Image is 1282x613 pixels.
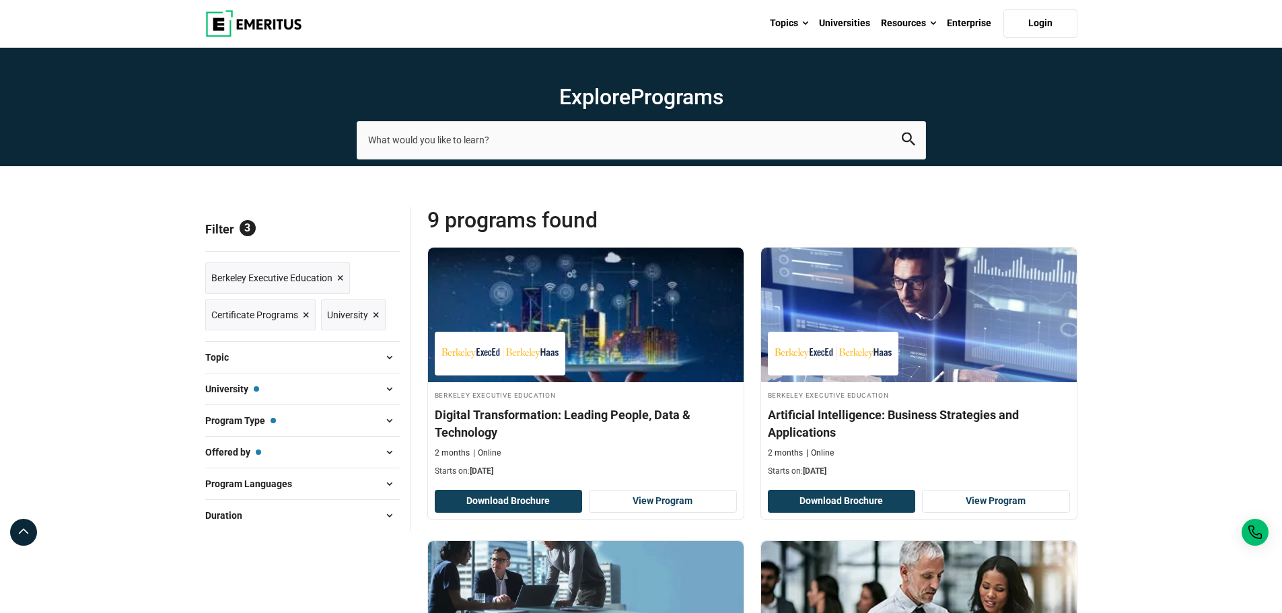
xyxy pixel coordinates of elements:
[211,308,298,322] span: Certificate Programs
[205,347,400,367] button: Topic
[205,474,400,494] button: Program Languages
[768,406,1070,440] h4: Artificial Intelligence: Business Strategies and Applications
[428,248,744,382] img: Digital Transformation: Leading People, Data & Technology | Online Digital Transformation Course
[205,413,276,428] span: Program Type
[631,84,723,110] span: Programs
[205,476,303,491] span: Program Languages
[240,220,256,236] span: 3
[768,447,803,459] p: 2 months
[303,305,310,325] span: ×
[357,83,926,110] h1: Explore
[803,466,826,476] span: [DATE]
[427,207,752,233] span: 9 Programs found
[589,490,737,513] a: View Program
[922,490,1070,513] a: View Program
[761,248,1077,484] a: Technology Course by Berkeley Executive Education - September 4, 2025 Berkeley Executive Educatio...
[435,406,737,440] h4: Digital Transformation: Leading People, Data & Technology
[321,299,386,331] a: University ×
[337,268,344,288] span: ×
[205,299,316,331] a: Certificate Programs ×
[435,447,470,459] p: 2 months
[1003,9,1077,38] a: Login
[205,505,400,526] button: Duration
[768,389,1070,400] h4: Berkeley Executive Education
[205,379,400,399] button: University
[358,222,400,240] a: Reset all
[205,350,240,365] span: Topic
[806,447,834,459] p: Online
[435,466,737,477] p: Starts on:
[775,338,892,369] img: Berkeley Executive Education
[205,445,261,460] span: Offered by
[435,490,583,513] button: Download Brochure
[902,133,915,148] button: search
[205,262,350,294] a: Berkeley Executive Education ×
[441,338,559,369] img: Berkeley Executive Education
[428,248,744,484] a: Digital Transformation Course by Berkeley Executive Education - August 28, 2025 Berkeley Executiv...
[205,410,400,431] button: Program Type
[205,508,253,523] span: Duration
[470,466,493,476] span: [DATE]
[357,121,926,159] input: search-page
[327,308,368,322] span: University
[473,447,501,459] p: Online
[373,305,380,325] span: ×
[205,382,259,396] span: University
[435,389,737,400] h4: Berkeley Executive Education
[211,271,332,285] span: Berkeley Executive Education
[768,466,1070,477] p: Starts on:
[902,136,915,149] a: search
[205,207,400,251] p: Filter
[768,490,916,513] button: Download Brochure
[761,248,1077,382] img: Artificial Intelligence: Business Strategies and Applications | Online Technology Course
[205,442,400,462] button: Offered by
